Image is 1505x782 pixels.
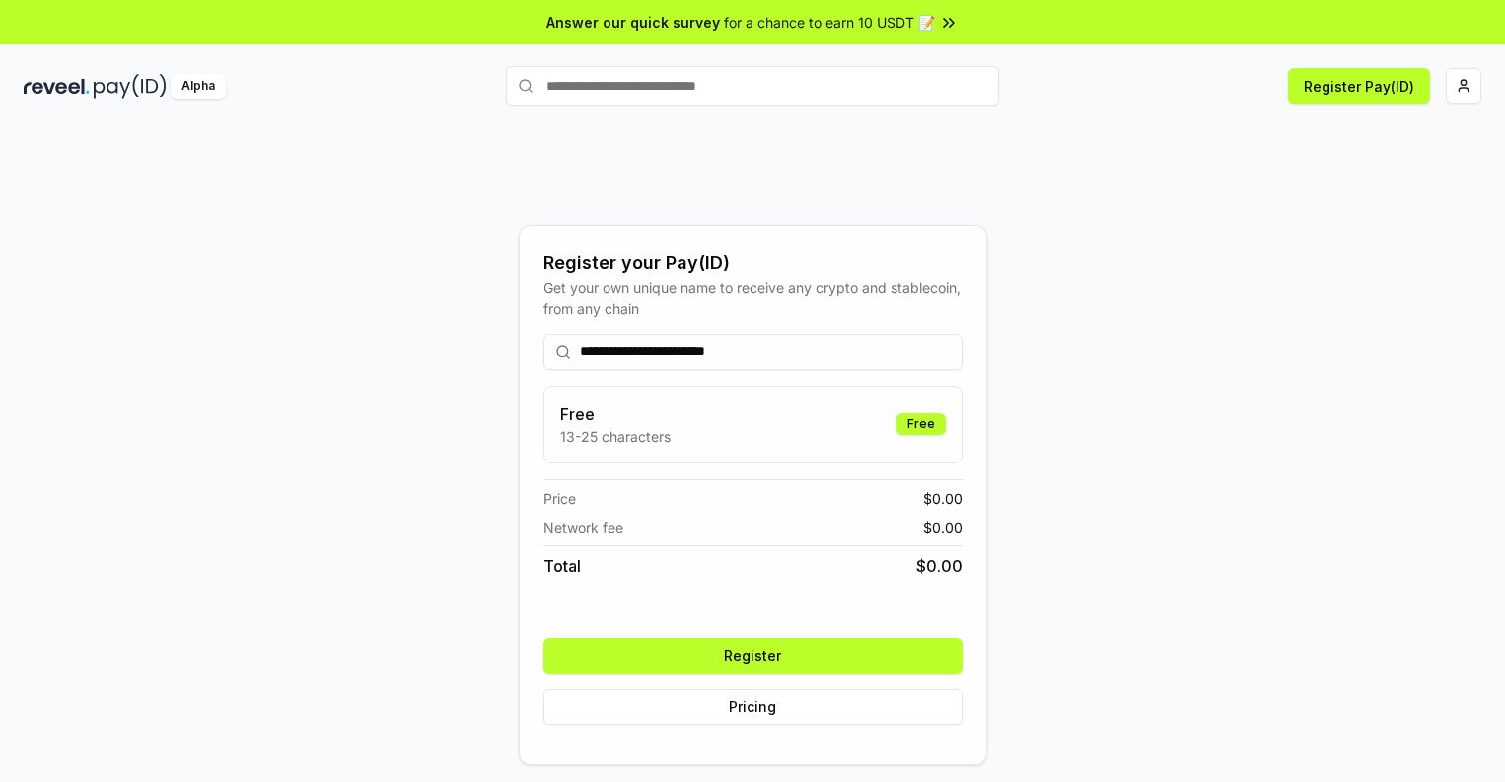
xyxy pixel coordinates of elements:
[94,74,167,99] img: pay_id
[546,12,720,33] span: Answer our quick survey
[24,74,90,99] img: reveel_dark
[923,488,963,509] span: $ 0.00
[543,689,963,725] button: Pricing
[171,74,226,99] div: Alpha
[543,277,963,319] div: Get your own unique name to receive any crypto and stablecoin, from any chain
[543,517,623,537] span: Network fee
[543,638,963,674] button: Register
[543,488,576,509] span: Price
[543,554,581,578] span: Total
[1288,68,1430,104] button: Register Pay(ID)
[560,402,671,426] h3: Free
[724,12,935,33] span: for a chance to earn 10 USDT 📝
[896,413,946,435] div: Free
[560,426,671,447] p: 13-25 characters
[543,249,963,277] div: Register your Pay(ID)
[916,554,963,578] span: $ 0.00
[923,517,963,537] span: $ 0.00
